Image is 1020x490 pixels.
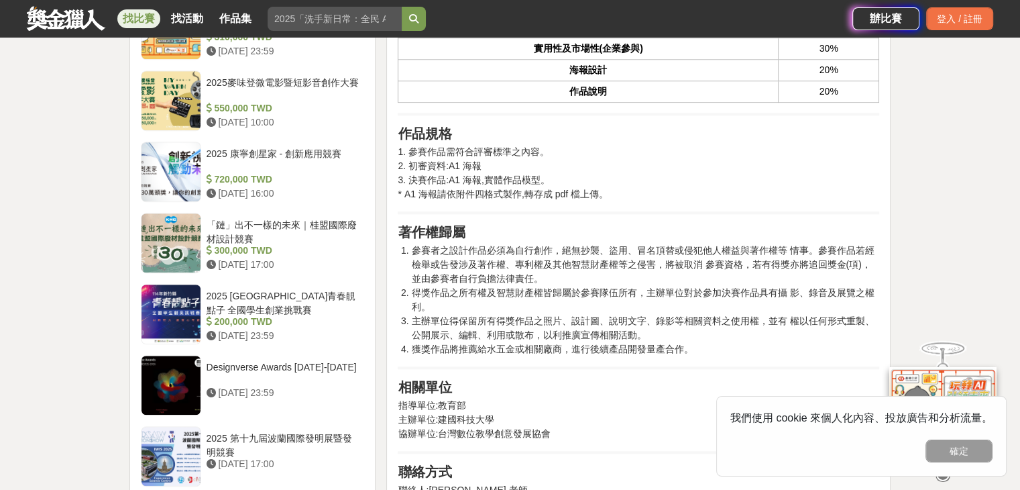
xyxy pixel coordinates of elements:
[569,86,607,97] strong: 作品說明
[141,70,365,131] a: 2025麥味登微電影暨短影音創作大賽 550,000 TWD [DATE] 10:00
[141,142,365,202] a: 2025 康寧創星家 - 創新應用競賽 720,000 TWD [DATE] 16:00
[778,60,879,81] td: 20%
[398,225,465,240] strong: 著作權歸屬
[889,367,997,456] img: d2146d9a-e6f6-4337-9592-8cefde37ba6b.png
[207,244,359,258] div: 300,000 TWD
[411,342,879,356] li: 獲獎作品將推薦給水五金或相關廠商，進行後續產品開發量產合作。
[207,44,359,58] div: [DATE] 23:59
[852,7,919,30] a: 辦比賽
[207,218,359,244] div: 「鏈」出不一樣的未來｜桂盟國際廢材設計競賽
[141,284,365,344] a: 2025 [GEOGRAPHIC_DATA]青春靚點子 全國學生創業挑戰賽 200,000 TWD [DATE] 23:59
[207,360,359,386] div: Designverse Awards [DATE]-[DATE]
[207,315,359,329] div: 200,000 TWD
[398,464,451,479] strong: 聯絡方式
[207,432,359,457] div: 2025 第十九屆波蘭國際發明展暨發明競賽
[207,76,359,101] div: 2025麥味登微電影暨短影音創作大賽
[207,173,359,187] div: 720,000 TWD
[398,126,451,141] strong: 作品規格
[117,9,160,28] a: 找比賽
[207,258,359,272] div: [DATE] 17:00
[268,7,402,31] input: 2025「洗手新日常：全民 ALL IN」洗手歌全台徵選
[398,428,551,439] span: 協辦單位:台灣數位教學創意發展協會
[730,412,993,424] span: 我們使用 cookie 來個人化內容、投放廣告和分析流量。
[207,187,359,201] div: [DATE] 16:00
[166,9,209,28] a: 找活動
[398,38,778,60] th: 實用性及市場性(企業參與)
[398,414,494,425] span: 主辦單位:建國科技大學
[207,329,359,343] div: [DATE] 23:59
[411,244,879,286] li: 參賽者之設計作品必須為自行創作，絕無抄襲、盜用、冒名頂替或侵犯他人權益與著作權等 情事。參賽作品若經檢舉或告發涉及著作權、專利權及其他智慧財產權等之侵害，將被取消 參賽資格，若有得獎亦將追回獎金...
[778,38,879,60] td: 30%
[141,213,365,273] a: 「鏈」出不一樣的未來｜桂盟國際廢材設計競賽 300,000 TWD [DATE] 17:00
[778,81,879,103] td: 20%
[207,457,359,471] div: [DATE] 17:00
[411,314,879,342] li: 主辦單位得保留所有得獎作品之照片、設計圖、說明文字、錄影等相關資料之使用權，並有 權以任何形式重製、公開展示、編輯、利用或散布，以利推廣宣傳相關活動。
[569,64,607,75] strong: 海報設計
[214,9,257,28] a: 作品集
[207,147,359,173] div: 2025 康寧創星家 - 創新應用競賽
[207,289,359,315] div: 2025 [GEOGRAPHIC_DATA]青春靚點子 全國學生創業挑戰賽
[207,386,359,400] div: [DATE] 23:59
[398,145,879,201] p: 1. 參賽作品需符合評審標準之內容。 2. 初審資料:A1 海報 3. 決賽作品:A1 海報,實體作品模型。 * A1 海報請依附件四格式製作,轉存成 pdf 檔上傳。
[925,440,993,462] button: 確定
[141,355,365,415] a: Designverse Awards [DATE]-[DATE] [DATE] 23:59
[207,115,359,130] div: [DATE] 10:00
[207,101,359,115] div: 550,000 TWD
[398,380,451,395] strong: 相關單位
[411,286,879,314] li: 得獎作品之所有權及智慧財產權皆歸屬於參賽隊伍所有，主辦單位對於參加決賽作品具有攝 影、錄音及展覽之權利。
[926,7,993,30] div: 登入 / 註冊
[398,400,466,411] span: 指導單位:教育部
[141,426,365,487] a: 2025 第十九屆波蘭國際發明展暨發明競賽 [DATE] 17:00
